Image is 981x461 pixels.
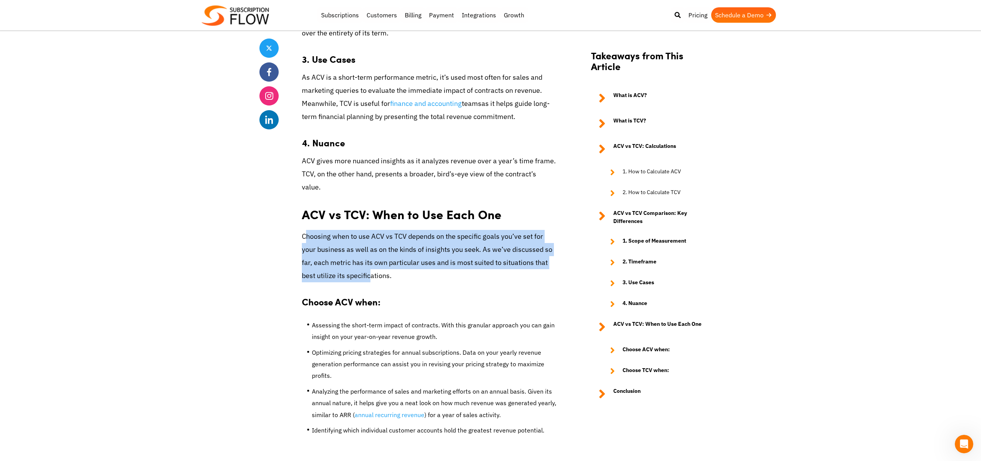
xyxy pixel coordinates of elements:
span: Optimizing pricing strategies for annual subscriptions. Data on your yearly revenue generation pe... [312,349,544,380]
strong: ACV vs TCV Comparison: Key Differences [613,209,714,225]
a: What is ACV? [591,91,714,105]
a: 2. Timeframe [602,258,714,267]
span: Choosing when to use ACV vs TCV depends on the specific goals you’ve set for your business as wel... [302,232,552,280]
a: 1. How to Calculate ACV [602,168,714,177]
img: Subscriptionflow [202,5,269,26]
strong: What is ACV? [613,91,647,105]
strong: Choose ACV when: [302,295,380,308]
a: 4. Nuance [602,299,714,308]
a: Schedule a Demo [711,7,776,23]
a: Billing [401,7,425,23]
span: Identifying which individual customer accounts hold the greatest revenue potential. [312,426,544,434]
strong: 1. Scope of Measurement [623,237,686,246]
span: teams [390,99,481,108]
span: 2. How to Calculate TCV [623,188,681,198]
a: Payment [425,7,458,23]
a: finance and accounting [390,99,462,108]
a: ACV vs TCV: Calculations [591,142,714,156]
strong: ACV vs TCV: When to Use Each One [302,205,501,223]
strong: 4. Nuance [302,136,345,149]
a: Customers [363,7,401,23]
span: Analyzing the performance of sales and marketing efforts on an annual basis. Given its annual nat... [312,387,556,419]
strong: 4. Nuance [623,299,647,308]
iframe: Intercom live chat [955,435,973,453]
strong: 2. Timeframe [623,258,656,267]
h2: Takeaways from This Article [591,50,714,80]
strong: Choose ACV when: [623,345,670,355]
a: 3. Use Cases [602,278,714,288]
a: Integrations [458,7,500,23]
a: Conclusion [591,387,714,401]
a: ACV vs TCV: When to Use Each One [591,320,714,334]
strong: What is TCV? [613,117,646,131]
a: Pricing [685,7,711,23]
span: As ACV is a short-term performance metric, it’s used most often for sales and marketing queries t... [302,73,542,108]
a: ACV vs TCV Comparison: Key Differences [591,209,714,225]
strong: ACV vs TCV: Calculations [613,142,676,156]
span: ACV gives more nuanced insights as it analyzes revenue over a year’s time frame. TCV, on the othe... [302,156,556,191]
a: Choose TCV when: [602,366,714,376]
strong: 3. Use Cases [302,52,355,65]
a: Growth [500,7,528,23]
a: Subscriptions [317,7,363,23]
a: 2. How to Calculate TCV [602,188,714,198]
span: Assessing the short-term impact of contracts. With this granular approach you can gain insight on... [312,321,555,340]
a: annual recurring revenue [355,411,424,419]
a: Choose ACV when: [602,345,714,355]
a: What is TCV? [591,117,714,131]
strong: ACV vs TCV: When to Use Each One [613,320,702,334]
a: 1. Scope of Measurement [602,237,714,246]
span: 1. How to Calculate ACV [623,168,681,177]
strong: 3. Use Cases [623,278,654,288]
strong: Choose TCV when: [623,366,669,376]
strong: Conclusion [613,387,641,401]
